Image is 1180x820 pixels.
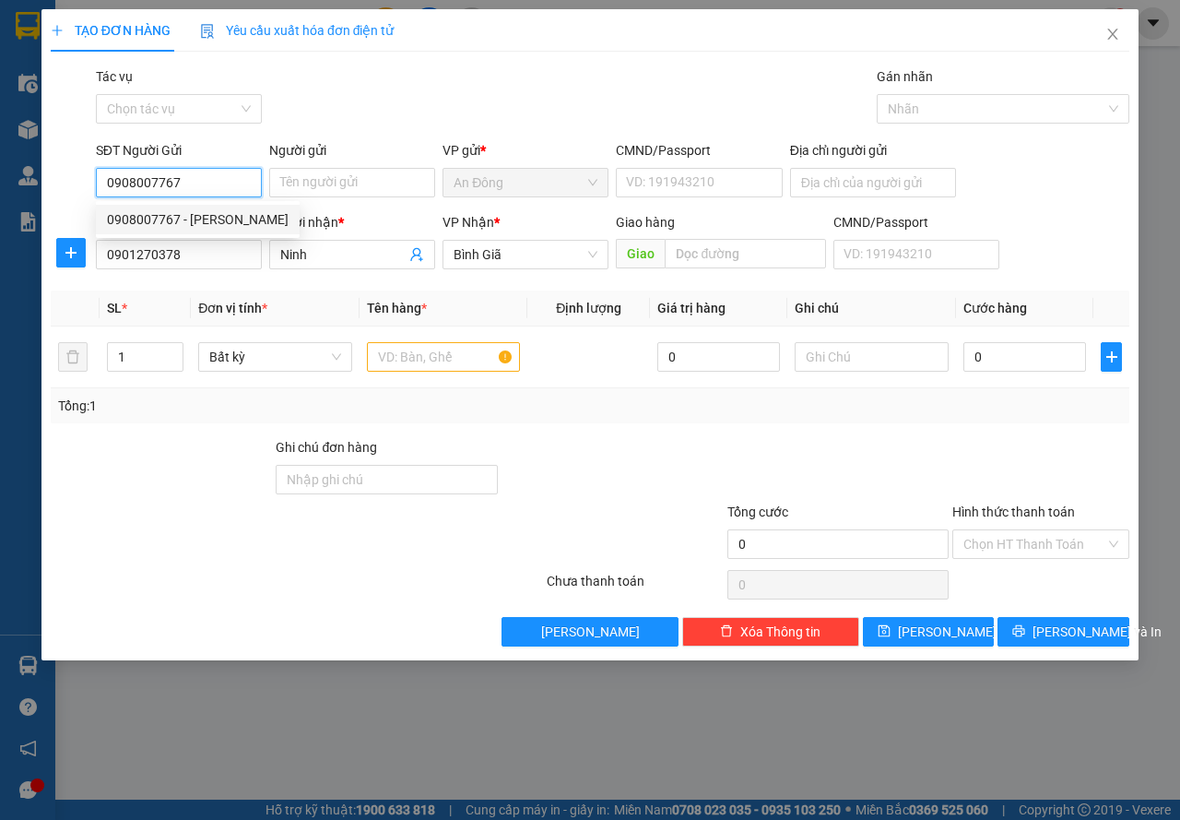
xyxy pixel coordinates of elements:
button: plus [56,238,86,267]
th: Ghi chú [787,291,956,327]
span: Bình Giã [454,241,597,268]
span: printer [1012,624,1025,639]
button: Close [1087,9,1139,61]
label: Gán nhãn [877,69,933,84]
label: Ghi chú đơn hàng [276,440,377,455]
span: Yêu cầu xuất hóa đơn điện tử [200,23,395,38]
span: VP Nhận [442,215,494,230]
div: Tổng: 1 [58,396,457,416]
button: [PERSON_NAME] [501,617,678,647]
label: Tác vụ [96,69,133,84]
button: printer[PERSON_NAME] và In [997,617,1129,647]
span: [PERSON_NAME] [898,622,997,642]
span: Xóa Thông tin [740,622,820,642]
input: VD: Bàn, Ghế [367,342,521,372]
input: Địa chỉ của người gửi [790,168,956,197]
span: [PERSON_NAME] và In [1032,622,1162,642]
div: Địa chỉ người gửi [790,140,956,160]
input: Ghi Chú [795,342,949,372]
button: deleteXóa Thông tin [682,617,859,647]
button: plus [1101,342,1122,372]
span: [PERSON_NAME] [541,622,640,642]
div: Người nhận [269,212,435,232]
span: close [1105,27,1120,42]
span: Giao [616,239,665,268]
span: Định lượng [556,301,621,315]
span: plus [57,245,85,260]
div: Người gửi [269,140,435,160]
span: plus [51,24,64,37]
span: Bất kỳ [209,343,341,371]
input: 0 [657,342,780,372]
div: SĐT Người Gửi [96,140,262,160]
span: An Đông [454,169,597,196]
span: Đơn vị tính [198,301,267,315]
span: plus [1102,350,1121,364]
div: 0908007767 - HẢI [96,205,300,234]
span: Tổng cước [727,505,788,519]
div: 0908007767 - [PERSON_NAME] [107,209,289,230]
span: SL [107,301,122,315]
span: TẠO ĐƠN HÀNG [51,23,171,38]
div: CMND/Passport [833,212,999,232]
span: Tên hàng [367,301,427,315]
img: icon [200,24,215,39]
span: Giao hàng [616,215,675,230]
span: user-add [409,247,424,262]
div: Chưa thanh toán [545,571,726,603]
button: delete [58,342,88,372]
button: save[PERSON_NAME] [863,617,995,647]
span: delete [720,624,733,639]
span: Cước hàng [963,301,1027,315]
span: save [878,624,891,639]
div: VP gửi [442,140,608,160]
input: Dọc đường [665,239,825,268]
span: Giá trị hàng [657,301,726,315]
label: Hình thức thanh toán [952,505,1075,519]
input: Ghi chú đơn hàng [276,465,498,494]
div: CMND/Passport [616,140,782,160]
